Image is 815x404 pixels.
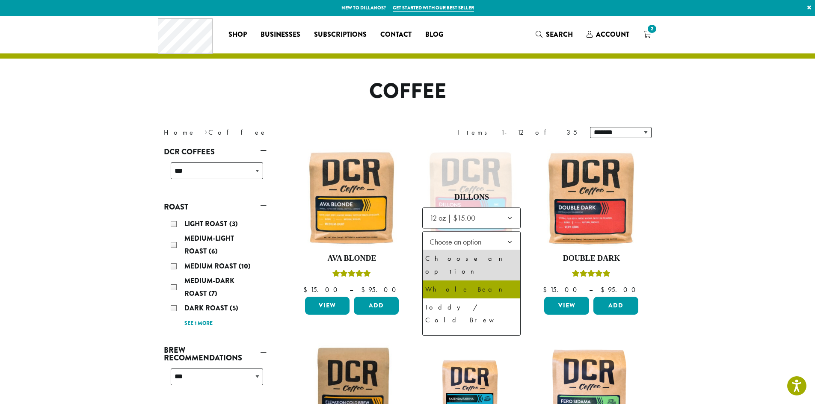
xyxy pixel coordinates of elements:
[601,285,640,294] bdi: 95.00
[332,268,371,281] div: Rated 5.00 out of 5
[164,365,267,395] div: Brew Recommendations
[423,250,520,280] li: Choose an option
[422,149,521,321] a: Rated 5.00 out of 5
[204,124,207,138] span: ›
[164,128,196,137] a: Home
[303,149,401,293] a: Ava BlondeRated 5.00 out of 5
[422,231,521,252] span: Choose an option
[350,285,353,294] span: –
[261,29,300,40] span: Businesses
[572,268,611,281] div: Rated 4.50 out of 5
[589,285,593,294] span: –
[425,301,518,327] div: Toddy / Cold Brew
[314,29,367,40] span: Subscriptions
[209,289,217,298] span: (7)
[229,219,238,229] span: (3)
[426,233,490,250] span: Choose an option
[184,219,229,229] span: Light Roast
[303,285,311,294] span: $
[164,200,267,214] a: Roast
[544,297,589,315] a: View
[601,285,608,294] span: $
[543,285,550,294] span: $
[354,297,399,315] button: Add
[425,283,518,296] div: Whole Bean
[157,79,658,104] h1: Coffee
[393,4,474,12] a: Get started with our best seller
[529,27,580,41] a: Search
[596,29,629,39] span: Account
[239,261,251,271] span: (10)
[422,207,521,228] span: 12 oz | $15.00
[543,285,581,294] bdi: 15.00
[546,29,573,39] span: Search
[164,214,267,333] div: Roast
[542,254,640,263] h4: Double Dark
[457,127,577,138] div: Items 1-12 of 35
[184,276,234,298] span: Medium-Dark Roast
[230,303,238,313] span: (5)
[303,285,341,294] bdi: 15.00
[164,159,267,189] div: DCR Coffees
[184,319,213,328] a: See 1 more
[305,297,350,315] a: View
[184,261,239,271] span: Medium Roast
[164,127,395,138] nav: Breadcrumb
[426,209,484,226] span: 12 oz | $15.00
[228,29,247,40] span: Shop
[164,144,267,159] a: DCR Coffees
[361,285,368,294] span: $
[425,29,443,40] span: Blog
[164,343,267,365] a: Brew Recommendations
[593,297,638,315] button: Add
[222,28,254,41] a: Shop
[302,149,401,247] img: Ava-Blonde-12oz-1-300x300.jpg
[184,233,234,256] span: Medium-Light Roast
[303,254,401,263] h4: Ava Blonde
[542,149,640,293] a: Double DarkRated 4.50 out of 5
[542,149,640,247] img: Double-Dark-12oz-300x300.jpg
[380,29,412,40] span: Contact
[430,213,475,223] span: 12 oz | $15.00
[425,332,518,357] div: French Press
[422,193,521,202] h4: Dillons
[209,246,218,256] span: (6)
[184,303,230,313] span: Dark Roast
[361,285,400,294] bdi: 95.00
[646,23,658,35] span: 2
